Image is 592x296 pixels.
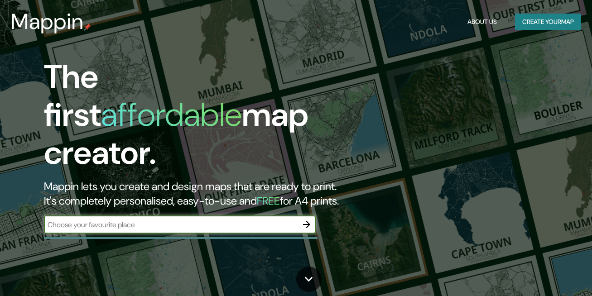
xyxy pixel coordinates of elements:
h2: Mappin lets you create and design maps that are ready to print. It's completely personalised, eas... [44,179,340,208]
h3: Mappin [11,9,84,34]
button: About Us [464,14,501,30]
img: mappin-pin [84,24,91,31]
h1: The first map creator. [44,58,340,179]
h1: affordable [101,94,242,136]
button: Create yourmap [515,14,581,30]
input: Choose your favourite place [44,220,298,230]
h5: FREE [257,194,280,208]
